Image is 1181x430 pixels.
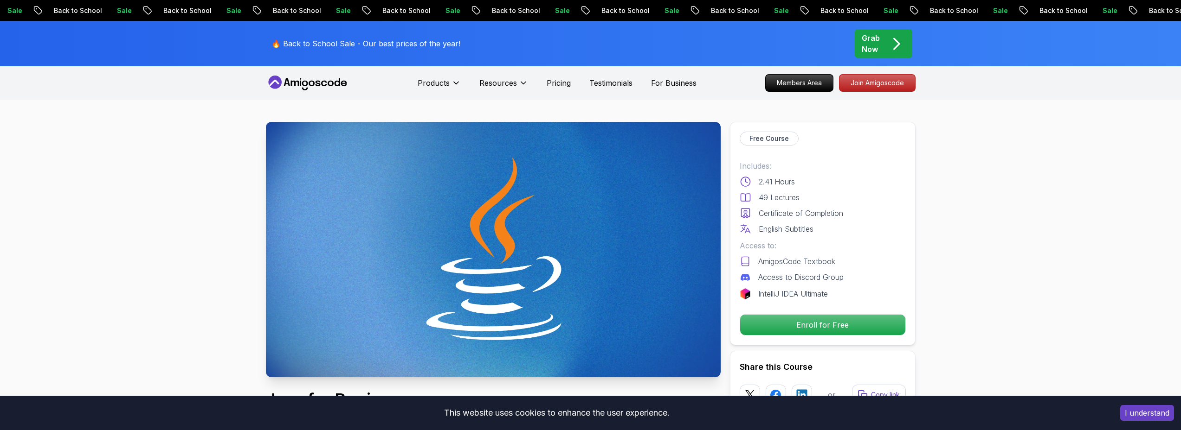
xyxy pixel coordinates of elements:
[740,360,906,373] h2: Share this Course
[1120,405,1174,421] button: Accept cookies
[828,389,836,400] p: or
[759,192,800,203] p: 49 Lectures
[759,208,843,219] p: Certificate of Completion
[266,122,721,377] img: java-for-beginners_thumbnail
[547,6,576,15] p: Sale
[759,176,795,187] p: 2.41 Hours
[985,6,1014,15] p: Sale
[922,6,985,15] p: Back to School
[651,77,697,89] a: For Business
[589,77,632,89] a: Testimonials
[812,6,875,15] p: Back to School
[479,77,517,89] p: Resources
[740,160,906,171] p: Includes:
[484,6,547,15] p: Back to School
[266,390,574,409] h1: Java for Beginners
[1031,6,1094,15] p: Back to School
[766,6,795,15] p: Sale
[839,75,915,91] p: Join Amigoscode
[218,6,248,15] p: Sale
[7,403,1106,423] div: This website uses cookies to enhance the user experience.
[265,6,328,15] p: Back to School
[740,315,905,335] p: Enroll for Free
[758,272,844,283] p: Access to Discord Group
[418,77,450,89] p: Products
[740,314,906,335] button: Enroll for Free
[1094,6,1124,15] p: Sale
[749,134,789,143] p: Free Course
[766,75,833,91] p: Members Area
[862,32,880,55] p: Grab Now
[656,6,686,15] p: Sale
[155,6,218,15] p: Back to School
[45,6,109,15] p: Back to School
[593,6,656,15] p: Back to School
[703,6,766,15] p: Back to School
[479,77,528,96] button: Resources
[765,74,833,92] a: Members Area
[547,77,571,89] a: Pricing
[437,6,467,15] p: Sale
[839,74,916,92] a: Join Amigoscode
[418,77,461,96] button: Products
[871,390,900,399] p: Copy link
[740,288,751,299] img: jetbrains logo
[852,385,906,405] button: Copy link
[740,240,906,251] p: Access to:
[758,288,828,299] p: IntelliJ IDEA Ultimate
[759,223,813,234] p: English Subtitles
[271,38,460,49] p: 🔥 Back to School Sale - Our best prices of the year!
[875,6,905,15] p: Sale
[109,6,138,15] p: Sale
[374,6,437,15] p: Back to School
[758,256,835,267] p: AmigosCode Textbook
[328,6,357,15] p: Sale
